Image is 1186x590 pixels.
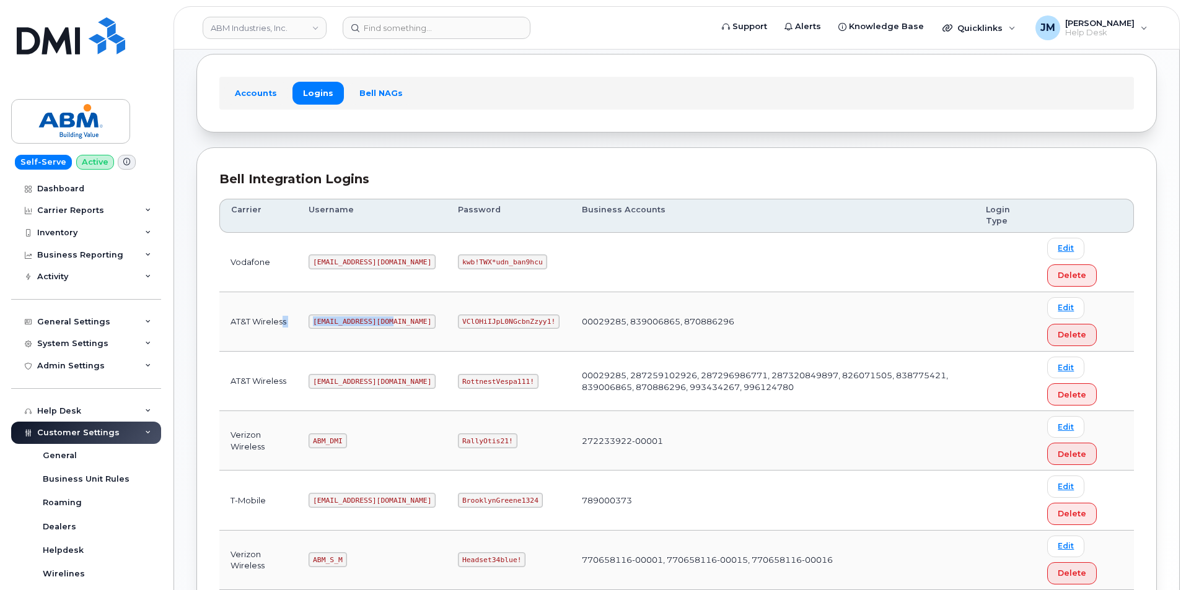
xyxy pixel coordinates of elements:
[1058,448,1086,460] span: Delete
[1058,269,1086,281] span: Delete
[1047,443,1097,465] button: Delete
[309,433,346,448] code: ABM_DMI
[349,82,413,104] a: Bell NAGs
[292,82,344,104] a: Logins
[957,23,1003,33] span: Quicklinks
[219,531,297,590] td: Verizon Wireless
[219,292,297,352] td: AT&T Wireless
[571,411,975,471] td: 272233922-00001
[1065,28,1135,38] span: Help Desk
[571,531,975,590] td: 770658116-00001, 770658116-00015, 770658116-00016
[343,17,530,39] input: Find something...
[1047,475,1084,497] a: Edit
[1047,324,1097,346] button: Delete
[1058,389,1086,401] span: Delete
[830,14,933,39] a: Knowledge Base
[1047,264,1097,287] button: Delete
[219,170,1134,188] div: Bell Integration Logins
[219,233,297,292] td: Vodafone
[849,20,924,33] span: Knowledge Base
[1047,297,1084,319] a: Edit
[458,493,542,508] code: BrooklynGreene1324
[309,315,436,329] code: [EMAIL_ADDRESS][DOMAIN_NAME]
[571,292,975,352] td: 00029285, 839006865, 870886296
[732,20,767,33] span: Support
[458,552,525,567] code: Headset34blue!
[795,20,821,33] span: Alerts
[203,17,327,39] a: ABM Industries, Inc.
[1047,562,1097,584] button: Delete
[458,433,517,448] code: RallyOtis21!
[1058,508,1086,519] span: Delete
[224,82,288,104] a: Accounts
[713,14,776,39] a: Support
[458,374,538,389] code: RottnestVespa111!
[219,471,297,530] td: T-Mobile
[1047,536,1084,557] a: Edit
[1047,416,1084,438] a: Edit
[1058,329,1086,341] span: Delete
[975,199,1036,233] th: Login Type
[1065,18,1135,28] span: [PERSON_NAME]
[297,199,447,233] th: Username
[309,552,346,567] code: ABM_S_M
[309,374,436,389] code: [EMAIL_ADDRESS][DOMAIN_NAME]
[458,315,560,329] code: VClOHiIJpL0NGcbnZzyy1!
[1047,503,1097,525] button: Delete
[571,352,975,411] td: 00029285, 287259102926, 287296986771, 287320849897, 826071505, 838775421, 839006865, 870886296, 9...
[1058,567,1086,579] span: Delete
[309,493,436,508] code: [EMAIL_ADDRESS][DOMAIN_NAME]
[1047,383,1097,406] button: Delete
[571,471,975,530] td: 789000373
[1040,20,1055,35] span: JM
[571,199,975,233] th: Business Accounts
[447,199,571,233] th: Password
[1047,357,1084,378] a: Edit
[219,411,297,471] td: Verizon Wireless
[776,14,830,39] a: Alerts
[219,199,297,233] th: Carrier
[458,254,547,269] code: kwb!TWX*udn_ban9hcu
[309,254,436,269] code: [EMAIL_ADDRESS][DOMAIN_NAME]
[219,352,297,411] td: AT&T Wireless
[934,15,1024,40] div: Quicklinks
[1047,238,1084,259] a: Edit
[1027,15,1156,40] div: Jonas Mutoke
